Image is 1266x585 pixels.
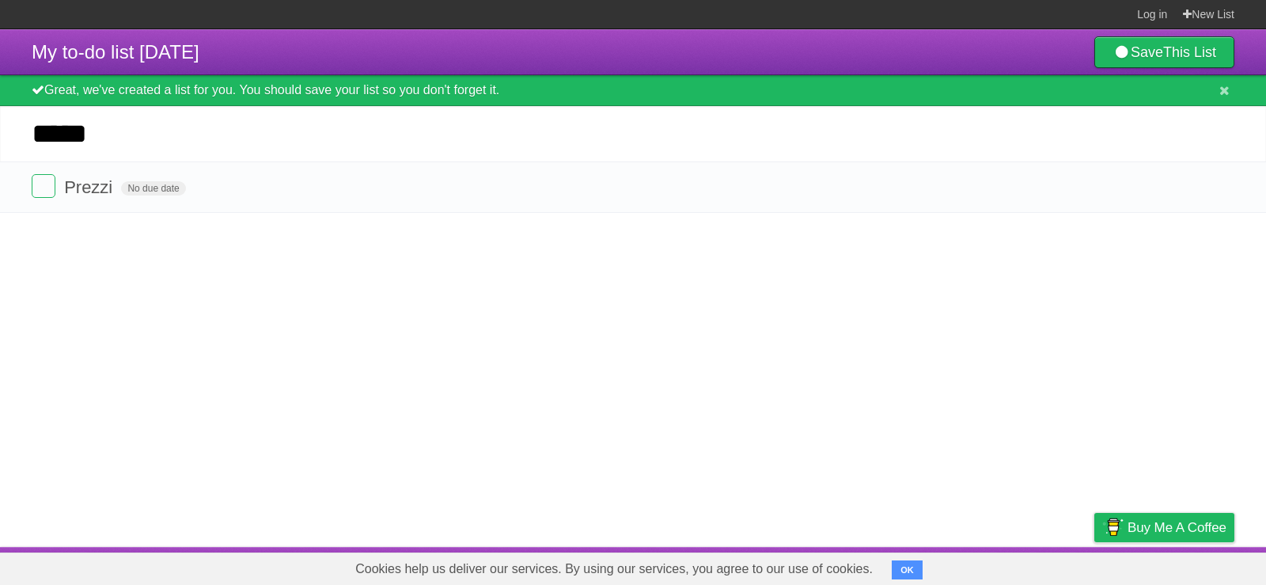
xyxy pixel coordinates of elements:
[1163,44,1216,60] b: This List
[1135,551,1234,581] a: Suggest a feature
[892,560,923,579] button: OK
[1102,514,1124,541] img: Buy me a coffee
[1128,514,1226,541] span: Buy me a coffee
[1020,551,1055,581] a: Terms
[32,174,55,198] label: Done
[1094,36,1234,68] a: SaveThis List
[884,551,917,581] a: About
[121,181,185,196] span: No due date
[64,177,116,197] span: Prezzi
[1074,551,1115,581] a: Privacy
[936,551,1000,581] a: Developers
[32,41,199,63] span: My to-do list [DATE]
[1094,513,1234,542] a: Buy me a coffee
[339,553,889,585] span: Cookies help us deliver our services. By using our services, you agree to our use of cookies.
